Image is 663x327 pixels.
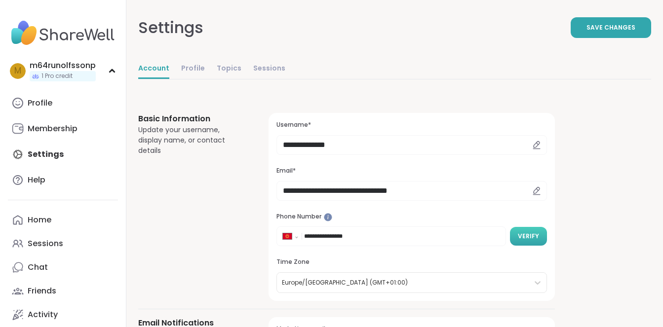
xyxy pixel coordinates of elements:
a: Membership [8,117,118,141]
h3: Phone Number [276,213,547,221]
a: Profile [181,59,205,79]
div: Membership [28,123,78,134]
a: Friends [8,279,118,303]
div: m64runolfssonp [30,60,96,71]
img: ShareWell Nav Logo [8,16,118,50]
div: Profile [28,98,52,109]
span: m [14,65,21,77]
button: Verify [510,227,547,246]
div: Home [28,215,51,225]
a: Profile [8,91,118,115]
iframe: Spotlight [324,213,332,221]
div: Settings [138,16,203,39]
a: Chat [8,255,118,279]
a: Home [8,208,118,232]
div: Sessions [28,238,63,249]
button: Save Changes [571,17,651,38]
span: Save Changes [586,23,635,32]
span: Verify [518,232,539,241]
h3: Time Zone [276,258,547,266]
div: Update your username, display name, or contact details [138,125,245,156]
h3: Basic Information [138,113,245,125]
a: Help [8,168,118,192]
a: Topics [217,59,241,79]
a: Account [138,59,169,79]
a: Activity [8,303,118,327]
h3: Email* [276,167,547,175]
div: Friends [28,286,56,296]
div: Activity [28,309,58,320]
div: Chat [28,262,48,273]
span: 1 Pro credit [41,72,73,80]
h3: Username* [276,121,547,129]
div: Help [28,175,45,185]
a: Sessions [253,59,285,79]
a: Sessions [8,232,118,255]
